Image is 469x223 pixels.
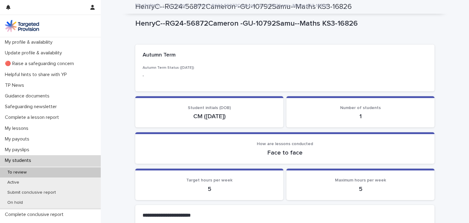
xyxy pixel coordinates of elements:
p: On hold [2,200,28,205]
span: Student initials (DOB) [188,106,231,110]
p: 5 [294,185,427,193]
p: 5 [143,185,276,193]
a: My students [135,1,160,8]
h2: Autumn Term [143,52,176,59]
p: CM ([DATE]) [143,113,276,120]
span: Number of students [340,106,381,110]
p: My students [2,158,36,163]
p: HenryC--RG24-56872Cameron -GU-10792Samu--Maths KS3-16826 [135,19,432,28]
p: Helpful hints to share with YP [2,72,72,78]
p: TP News [2,82,29,88]
span: Target hours per week [186,178,232,182]
p: Face to face [143,149,427,156]
p: My payslips [2,147,34,153]
p: My payouts [2,136,34,142]
span: Maximum hours per week [335,178,386,182]
img: M5nRWzHhSzIhMunXDL62 [5,20,39,32]
span: Autumn Term Status ([DATE]) [143,66,194,70]
p: Complete a lesson report [2,115,64,120]
span: How are lessons conducted [257,142,313,146]
p: Complete conclusive report [2,212,68,218]
p: 1 [294,113,427,120]
a: To review [167,1,187,8]
p: Safeguarding newsletter [2,104,62,110]
p: My profile & availability [2,39,57,45]
p: HenryC--RG24-56872Cameron -GU-10792Samu--Maths KS3-16826 [194,2,328,8]
p: Active [2,180,24,185]
p: To review [2,170,31,175]
p: - [143,73,233,79]
p: Update profile & availability [2,50,67,56]
p: 🔴 Raise a safeguarding concern [2,61,79,67]
p: Guidance documents [2,93,54,99]
p: My lessons [2,126,33,131]
p: Submit conclusive report [2,190,61,195]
